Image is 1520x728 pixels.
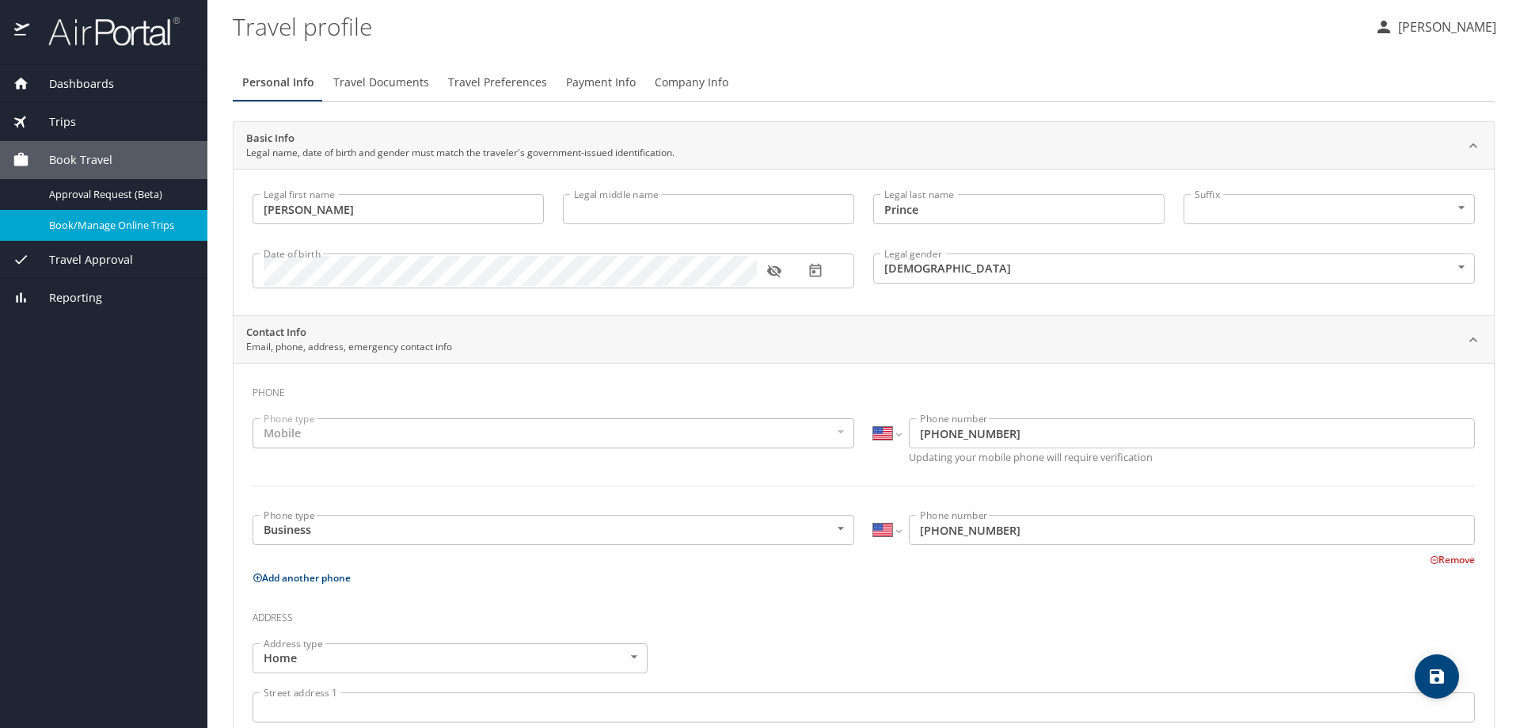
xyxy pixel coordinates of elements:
div: Profile [233,63,1495,101]
p: Legal name, date of birth and gender must match the traveler's government-issued identification. [246,146,674,160]
span: Travel Documents [333,73,429,93]
span: Book/Manage Online Trips [49,218,188,233]
button: save [1415,654,1459,699]
div: Mobile [253,418,854,448]
div: [DEMOGRAPHIC_DATA] [873,253,1475,284]
p: Email, phone, address, emergency contact info [246,340,452,354]
button: Add another phone [253,571,351,585]
div: Home [253,643,648,673]
span: Payment Info [566,73,636,93]
span: Personal Info [242,73,314,93]
img: icon-airportal.png [14,16,31,47]
span: Trips [29,113,76,131]
span: Company Info [655,73,728,93]
span: Book Travel [29,151,112,169]
button: Remove [1430,553,1475,566]
h2: Basic Info [246,131,674,147]
h3: Address [253,600,1475,627]
div: Contact InfoEmail, phone, address, emergency contact info [234,316,1494,364]
span: Travel Preferences [448,73,547,93]
p: [PERSON_NAME] [1393,17,1496,36]
div: Basic InfoLegal name, date of birth and gender must match the traveler's government-issued identi... [234,169,1494,315]
h3: Phone [253,375,1475,402]
h2: Contact Info [246,325,452,341]
span: Approval Request (Beta) [49,187,188,202]
span: Dashboards [29,75,114,93]
h1: Travel profile [233,2,1362,51]
img: airportal-logo.png [31,16,180,47]
span: Travel Approval [29,251,133,269]
div: Business [253,515,854,545]
button: [PERSON_NAME] [1368,13,1503,41]
p: Updating your mobile phone will require verification [909,452,1475,463]
div: ​ [1184,194,1475,224]
span: Reporting [29,289,102,307]
div: Basic InfoLegal name, date of birth and gender must match the traveler's government-issued identi... [234,122,1494,170]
